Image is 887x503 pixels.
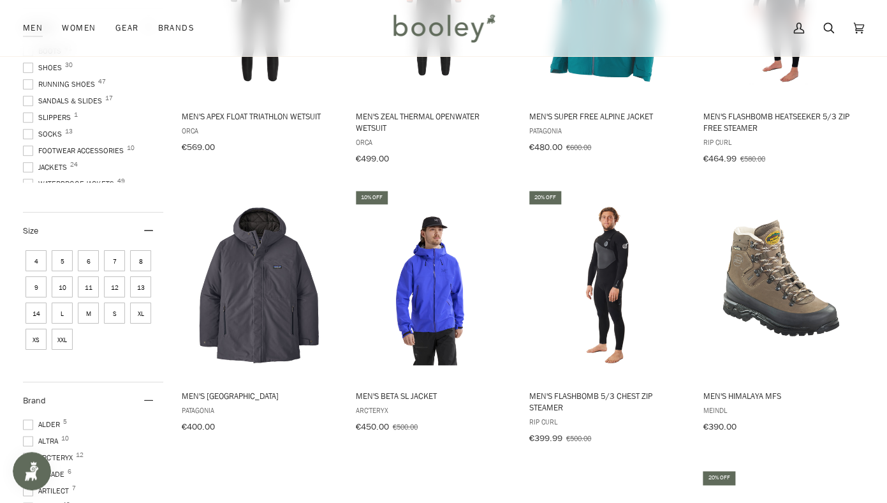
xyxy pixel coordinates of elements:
[356,421,389,433] span: €450.00
[356,191,388,204] div: 10% off
[23,225,38,237] span: Size
[23,485,73,497] span: Artilect
[130,303,151,324] span: Size: XL
[98,79,106,85] span: 47
[356,153,389,165] span: €499.00
[182,405,338,416] span: Patagonia
[23,95,106,107] span: Sandals & Slides
[52,303,73,324] span: Size: L
[356,110,512,133] span: Men's Zeal Thermal Openwater Wetsuit
[182,110,338,122] span: Men's Apex Float Triathlon Wetsuit
[356,390,512,402] span: Men's Beta SL Jacket
[158,22,194,34] span: Brands
[153,151,177,161] a: Sign in
[104,250,125,271] span: Size: 7
[529,110,685,122] span: Men's Super Free Alpine Jacket
[81,114,159,144] button: Join now
[566,142,591,153] span: €600.00
[52,250,73,271] span: Size: 5
[180,189,340,437] a: Men's Windshadow Parka
[23,178,118,190] span: Waterproof Jackets
[23,79,99,90] span: Running Shoes
[74,112,78,118] span: 1
[356,137,512,147] span: Orca
[62,22,96,34] span: Women
[529,390,685,413] span: Men's FlashBomb 5/3 Chest Zip Steamer
[354,189,514,437] a: Men's Beta SL Jacket
[105,95,113,101] span: 17
[65,128,73,135] span: 13
[527,189,687,448] a: Men's FlashBomb 5/3 Chest Zip Steamer
[527,205,687,365] img: Rip Curl Men's Flashbomb 5/3 Chest Zip Steamer Black - Booley Galway
[703,421,736,433] span: €390.00
[26,303,47,324] span: Size: 14
[566,433,591,444] span: €500.00
[15,56,224,80] div: Collect Booley Bullions and save 💰 on your next purchase!
[23,128,66,140] span: Socks
[23,161,71,173] span: Jackets
[703,137,859,147] span: Rip Curl
[703,405,859,416] span: Meindl
[529,416,685,427] span: Rip Curl
[211,5,234,28] button: Close prompt
[529,125,685,136] span: Patagonia
[529,191,561,204] div: 20% off
[182,390,338,402] span: Men's [GEOGRAPHIC_DATA]
[23,22,43,34] span: Men
[182,141,215,153] span: €569.00
[740,153,765,164] span: €580.00
[23,112,75,123] span: Slippers
[701,189,861,437] a: Men's Himalaya MFS
[388,10,499,47] img: Booley
[393,421,418,432] span: €500.00
[356,405,512,416] span: Arc'teryx
[130,250,151,271] span: Size: 8
[180,205,340,365] img: Patagonia Men's Windshadow Parka Forge Grey - Booley Galway
[26,276,47,297] span: Size: 9
[78,276,99,297] span: Size: 11
[78,250,99,271] span: Size: 6
[182,125,338,136] span: Orca
[529,141,562,153] span: €480.00
[529,432,562,444] span: €399.99
[701,205,861,365] img: Men's Himalaya MFS
[703,471,735,484] div: 20% off
[127,145,135,151] span: 10
[703,153,736,165] span: €464.99
[703,390,859,402] span: Men's Himalaya MFS
[63,151,177,161] small: Already have an account?
[52,276,73,297] span: Size: 10
[72,485,76,492] span: 7
[104,303,125,324] span: Size: S
[23,145,128,156] span: Footwear Accessories
[65,62,73,68] span: 30
[26,250,47,271] span: Size: 4
[15,91,224,103] div: Sign up or Log in
[23,62,66,73] span: Shoes
[703,110,859,133] span: Men's FlashBomb HeatSeeker 5/3 Zip Free Steamer
[117,178,125,184] span: 49
[78,303,99,324] span: Size: M
[115,22,139,34] span: Gear
[70,161,78,168] span: 24
[130,276,151,297] span: Size: 13
[104,276,125,297] span: Size: 12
